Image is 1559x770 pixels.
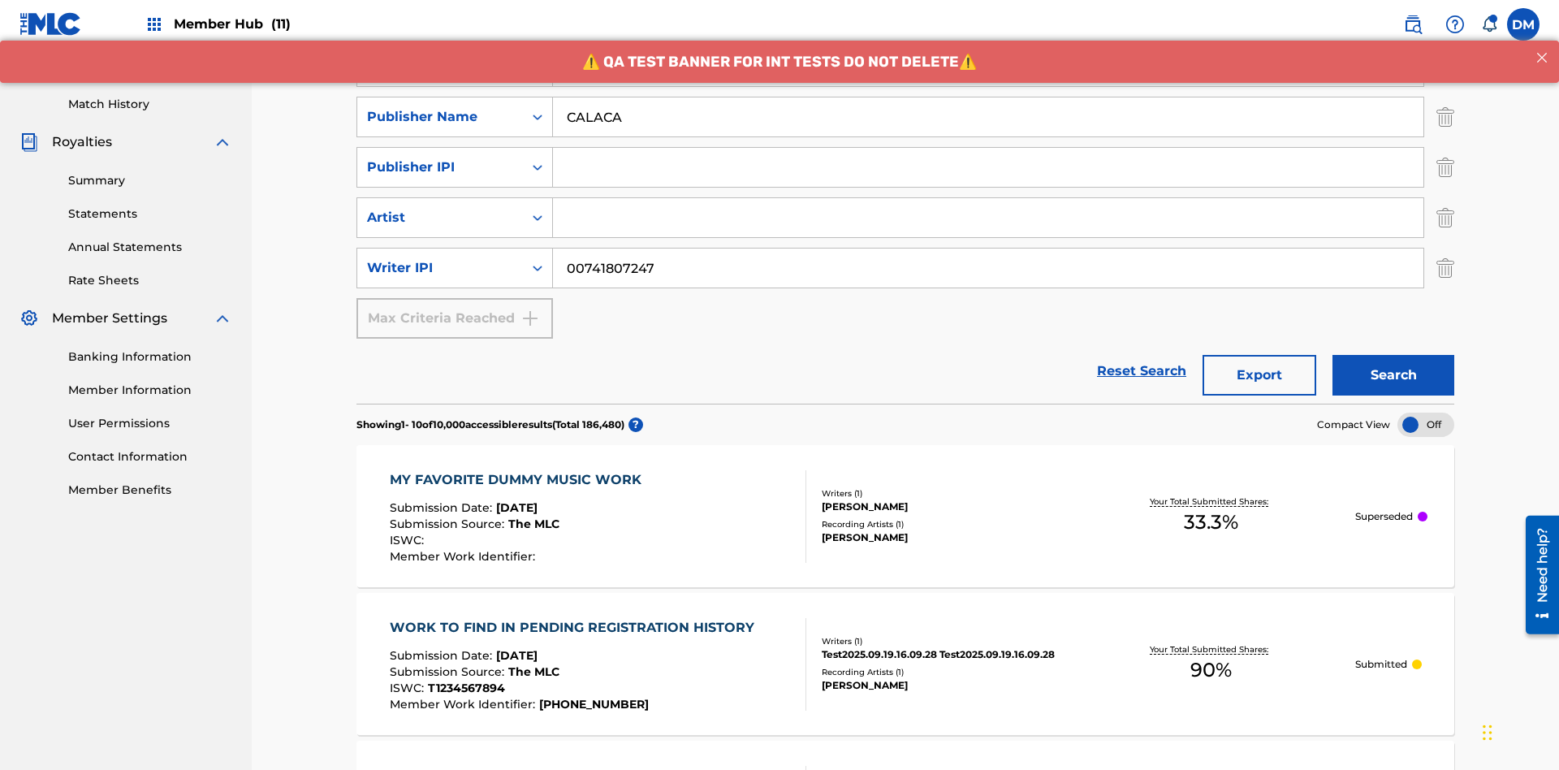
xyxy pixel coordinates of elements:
[68,482,232,499] a: Member Benefits
[1445,15,1465,34] img: help
[68,448,232,465] a: Contact Information
[822,518,1067,530] div: Recording Artists ( 1 )
[356,445,1454,587] a: MY FAVORITE DUMMY MUSIC WORKSubmission Date:[DATE]Submission Source:The MLCISWC:Member Work Ident...
[1355,509,1413,524] p: Superseded
[390,533,428,547] span: ISWC :
[390,618,762,638] div: WORK TO FIND IN PENDING REGISTRATION HISTORY
[367,208,513,227] div: Artist
[1436,248,1454,288] img: Delete Criterion
[1436,97,1454,137] img: Delete Criterion
[508,517,559,531] span: The MLC
[68,415,232,432] a: User Permissions
[390,549,539,564] span: Member Work Identifier :
[1190,655,1232,685] span: 90 %
[1481,16,1497,32] div: Notifications
[145,15,164,34] img: Top Rightsholders
[356,593,1454,735] a: WORK TO FIND IN PENDING REGISTRATION HISTORYSubmission Date:[DATE]Submission Source:The MLCISWC:T...
[213,309,232,328] img: expand
[1332,355,1454,396] button: Search
[1436,147,1454,188] img: Delete Criterion
[390,500,496,515] span: Submission Date :
[1397,8,1429,41] a: Public Search
[367,258,513,278] div: Writer IPI
[213,132,232,152] img: expand
[1507,8,1540,41] div: User Menu
[822,666,1067,678] div: Recording Artists ( 1 )
[52,309,167,328] span: Member Settings
[822,635,1067,647] div: Writers ( 1 )
[1478,692,1559,770] iframe: Chat Widget
[390,470,650,490] div: MY FAVORITE DUMMY MUSIC WORK
[19,309,39,328] img: Member Settings
[390,664,508,679] span: Submission Source :
[68,205,232,223] a: Statements
[390,517,508,531] span: Submission Source :
[1355,657,1407,672] p: Submitted
[508,664,559,679] span: The MLC
[68,239,232,256] a: Annual Statements
[52,132,112,152] span: Royalties
[496,500,538,515] span: [DATE]
[1439,8,1471,41] div: Help
[390,648,496,663] span: Submission Date :
[174,15,291,33] span: Member Hub
[1514,509,1559,642] iframe: Resource Center
[367,107,513,127] div: Publisher Name
[390,697,539,712] span: Member Work Identifier :
[628,417,643,432] span: ?
[822,678,1067,693] div: [PERSON_NAME]
[428,681,505,695] span: T1234567894
[1150,495,1272,508] p: Your Total Submitted Shares:
[1317,417,1390,432] span: Compact View
[822,500,1067,514] div: [PERSON_NAME]
[1089,353,1194,389] a: Reset Search
[1203,355,1316,396] button: Export
[68,348,232,366] a: Banking Information
[1436,197,1454,238] img: Delete Criterion
[19,132,39,152] img: Royalties
[1184,508,1238,537] span: 33.3 %
[271,16,291,32] span: (11)
[582,12,977,30] span: ⚠️ QA TEST BANNER FOR INT TESTS DO NOT DELETE⚠️
[822,530,1067,545] div: [PERSON_NAME]
[68,382,232,399] a: Member Information
[539,697,649,712] span: [PHONE_NUMBER]
[367,158,513,177] div: Publisher IPI
[68,172,232,189] a: Summary
[1150,643,1272,655] p: Your Total Submitted Shares:
[1483,708,1492,757] div: Drag
[19,12,82,36] img: MLC Logo
[68,96,232,113] a: Match History
[822,487,1067,500] div: Writers ( 1 )
[68,272,232,289] a: Rate Sheets
[390,681,428,695] span: ISWC :
[822,647,1067,662] div: Test2025.09.19.16.09.28 Test2025.09.19.16.09.28
[1403,15,1423,34] img: search
[496,648,538,663] span: [DATE]
[356,417,624,432] p: Showing 1 - 10 of 10,000 accessible results (Total 186,480 )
